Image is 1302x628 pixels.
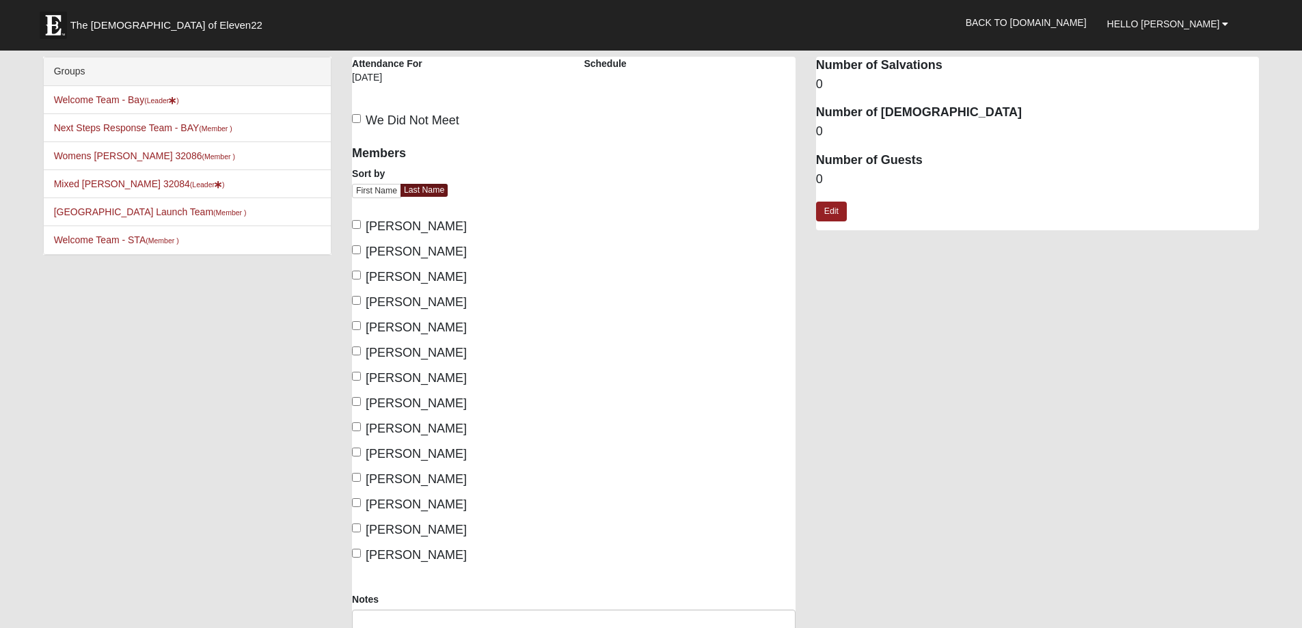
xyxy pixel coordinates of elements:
span: The [DEMOGRAPHIC_DATA] of Eleven22 [70,18,262,32]
span: [PERSON_NAME] [366,320,467,334]
span: [PERSON_NAME] [366,523,467,536]
span: [PERSON_NAME] [366,270,467,284]
small: (Member ) [213,208,246,217]
span: [PERSON_NAME] [366,548,467,562]
small: (Member ) [146,236,178,245]
small: (Leader ) [190,180,225,189]
dt: Number of Guests [816,152,1260,169]
span: [PERSON_NAME] [366,295,467,309]
a: Hello [PERSON_NAME] [1097,7,1239,41]
div: Groups [44,57,331,86]
span: [PERSON_NAME] [366,371,467,385]
span: [PERSON_NAME] [366,447,467,461]
img: Eleven22 logo [40,12,67,39]
a: Last Name [401,184,448,197]
small: (Member ) [202,152,234,161]
input: [PERSON_NAME] [352,397,361,406]
a: The [DEMOGRAPHIC_DATA] of Eleven22 [33,5,306,39]
a: Welcome Team - STA(Member ) [54,234,179,245]
input: [PERSON_NAME] [352,346,361,355]
a: Welcome Team - Bay(Leader) [54,94,179,105]
a: Mixed [PERSON_NAME] 32084(Leader) [54,178,225,189]
label: Schedule [584,57,626,70]
input: [PERSON_NAME] [352,549,361,558]
input: [PERSON_NAME] [352,448,361,456]
input: [PERSON_NAME] [352,473,361,482]
dd: 0 [816,171,1260,189]
dd: 0 [816,76,1260,94]
span: [PERSON_NAME] [366,497,467,511]
span: We Did Not Meet [366,113,459,127]
a: Next Steps Response Team - BAY(Member ) [54,122,232,133]
input: [PERSON_NAME] [352,271,361,279]
input: [PERSON_NAME] [352,220,361,229]
small: (Leader ) [144,96,179,105]
span: [PERSON_NAME] [366,346,467,359]
input: We Did Not Meet [352,114,361,123]
dd: 0 [816,123,1260,141]
dt: Number of Salvations [816,57,1260,74]
label: Notes [352,592,379,606]
a: Edit [816,202,847,221]
input: [PERSON_NAME] [352,372,361,381]
label: Sort by [352,167,385,180]
a: Back to [DOMAIN_NAME] [955,5,1097,40]
small: (Member ) [199,124,232,133]
a: [GEOGRAPHIC_DATA] Launch Team(Member ) [54,206,247,217]
input: [PERSON_NAME] [352,321,361,330]
span: [PERSON_NAME] [366,396,467,410]
h4: Members [352,146,563,161]
div: [DATE] [352,70,448,94]
input: [PERSON_NAME] [352,498,361,507]
a: Womens [PERSON_NAME] 32086(Member ) [54,150,235,161]
span: [PERSON_NAME] [366,245,467,258]
label: Attendance For [352,57,422,70]
span: [PERSON_NAME] [366,219,467,233]
input: [PERSON_NAME] [352,422,361,431]
a: First Name [352,184,401,198]
span: [PERSON_NAME] [366,422,467,435]
input: [PERSON_NAME] [352,523,361,532]
input: [PERSON_NAME] [352,245,361,254]
span: Hello [PERSON_NAME] [1107,18,1220,29]
dt: Number of [DEMOGRAPHIC_DATA] [816,104,1260,122]
span: [PERSON_NAME] [366,472,467,486]
input: [PERSON_NAME] [352,296,361,305]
